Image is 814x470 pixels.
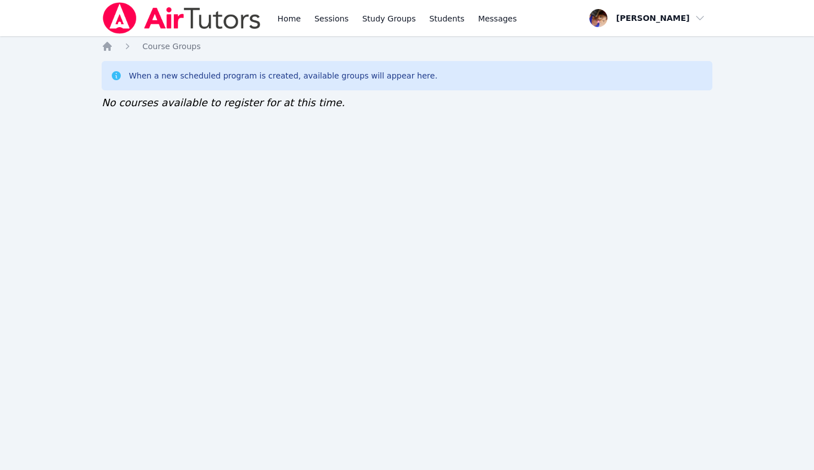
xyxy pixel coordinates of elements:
div: When a new scheduled program is created, available groups will appear here. [129,70,437,81]
span: Course Groups [142,42,200,51]
a: Course Groups [142,41,200,52]
nav: Breadcrumb [102,41,712,52]
span: No courses available to register for at this time. [102,97,345,108]
span: Messages [478,13,517,24]
img: Air Tutors [102,2,261,34]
